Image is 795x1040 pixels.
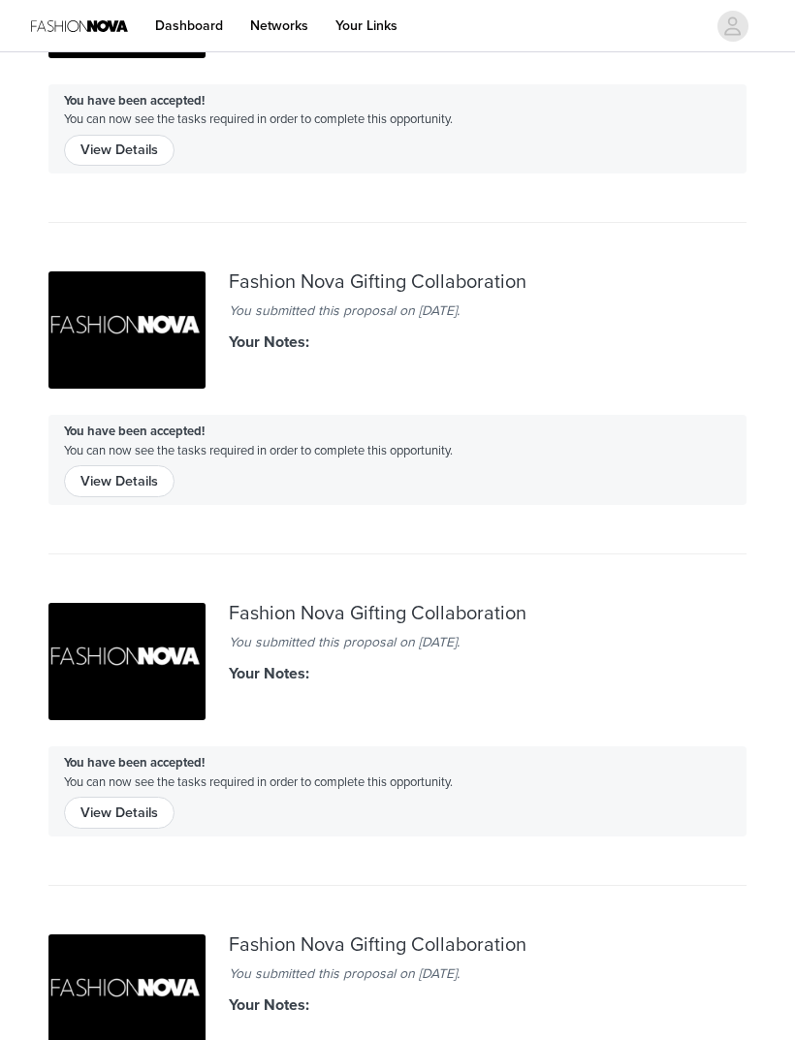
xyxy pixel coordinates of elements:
img: d00bcb09-6d98-42ad-8dde-ce25cbd900d3.png [48,603,206,721]
a: View Details [64,466,175,482]
div: You can now see the tasks required in order to complete this opportunity. [48,415,747,504]
div: Fashion Nova Gifting Collaboration [229,603,566,625]
button: View Details [64,797,175,828]
a: View Details [64,136,175,151]
button: View Details [64,135,175,166]
strong: You have been accepted! [64,755,205,771]
strong: Your Notes: [229,664,309,683]
img: d00bcb09-6d98-42ad-8dde-ce25cbd900d3.png [48,271,206,390]
a: View Details [64,798,175,813]
div: You submitted this proposal on [DATE]. [229,632,566,652]
strong: Your Notes: [229,332,309,352]
div: You can now see the tasks required in order to complete this opportunity. [48,746,747,835]
strong: You have been accepted! [64,424,205,439]
a: Your Links [324,4,409,47]
strong: You have been accepted! [64,93,205,109]
div: Fashion Nova Gifting Collaboration [229,934,566,957]
div: avatar [723,11,742,42]
div: You submitted this proposal on [DATE]. [229,963,566,984]
strong: Your Notes: [229,995,309,1015]
div: Fashion Nova Gifting Collaboration [229,271,566,294]
img: Fashion Nova Logo [31,4,128,47]
button: View Details [64,465,175,496]
a: Dashboard [143,4,235,47]
div: You submitted this proposal on [DATE]. [229,300,566,321]
div: You can now see the tasks required in order to complete this opportunity. [48,84,747,173]
a: Networks [238,4,320,47]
